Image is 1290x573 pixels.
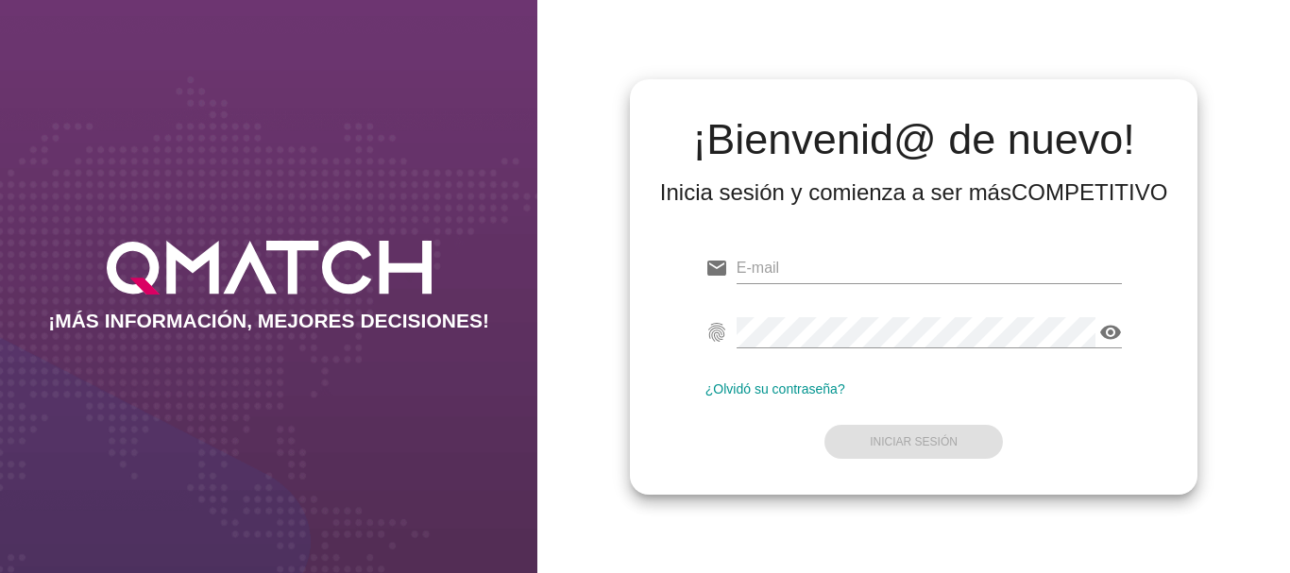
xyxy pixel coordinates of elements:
i: email [705,257,728,279]
a: ¿Olvidó su contraseña? [705,381,845,396]
i: fingerprint [705,321,728,344]
input: E-mail [737,253,1123,283]
h2: ¡Bienvenid@ de nuevo! [660,117,1168,162]
i: visibility [1099,321,1122,344]
h2: ¡MÁS INFORMACIÓN, MEJORES DECISIONES! [48,310,489,332]
div: Inicia sesión y comienza a ser más [660,177,1168,208]
strong: COMPETITIVO [1011,179,1167,205]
